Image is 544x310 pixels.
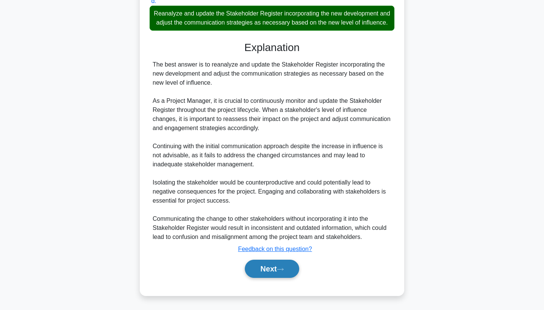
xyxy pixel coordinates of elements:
a: Feedback on this question? [238,246,312,252]
div: The best answer is to reanalyze and update the Stakeholder Register incorporating the new develop... [153,60,391,242]
button: Next [245,260,299,278]
div: Reanalyze and update the Stakeholder Register incorporating the new development and adjust the co... [150,6,394,31]
h3: Explanation [154,41,390,54]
